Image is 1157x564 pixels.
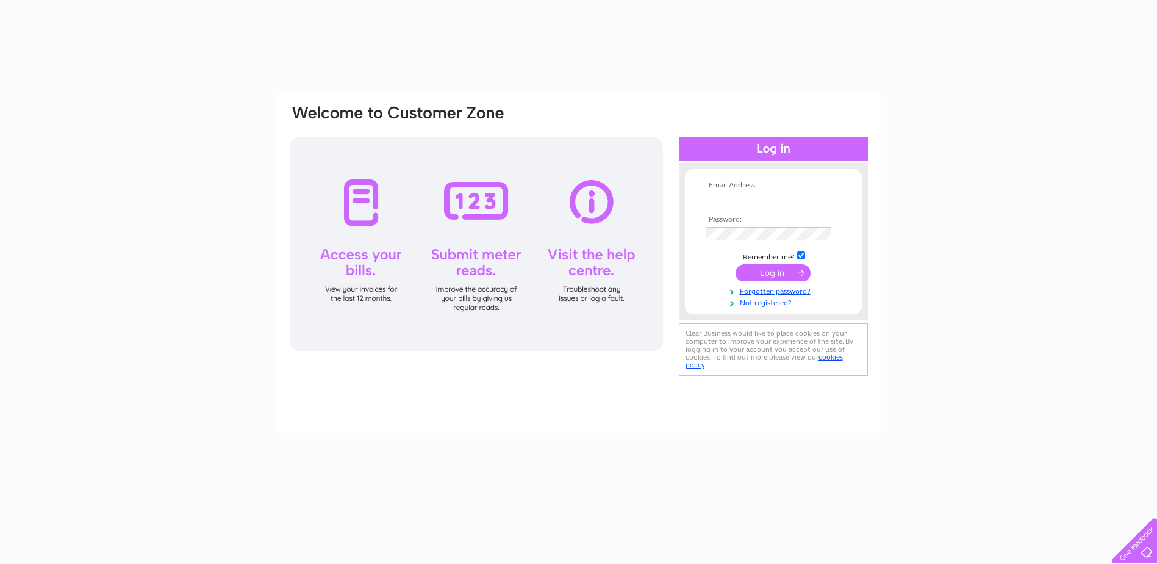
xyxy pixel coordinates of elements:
[686,353,843,369] a: cookies policy
[736,264,811,281] input: Submit
[703,181,844,190] th: Email Address:
[703,215,844,224] th: Password:
[703,250,844,262] td: Remember me?
[679,323,868,376] div: Clear Business would like to place cookies on your computer to improve your experience of the sit...
[706,284,844,296] a: Forgotten password?
[706,296,844,308] a: Not registered?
